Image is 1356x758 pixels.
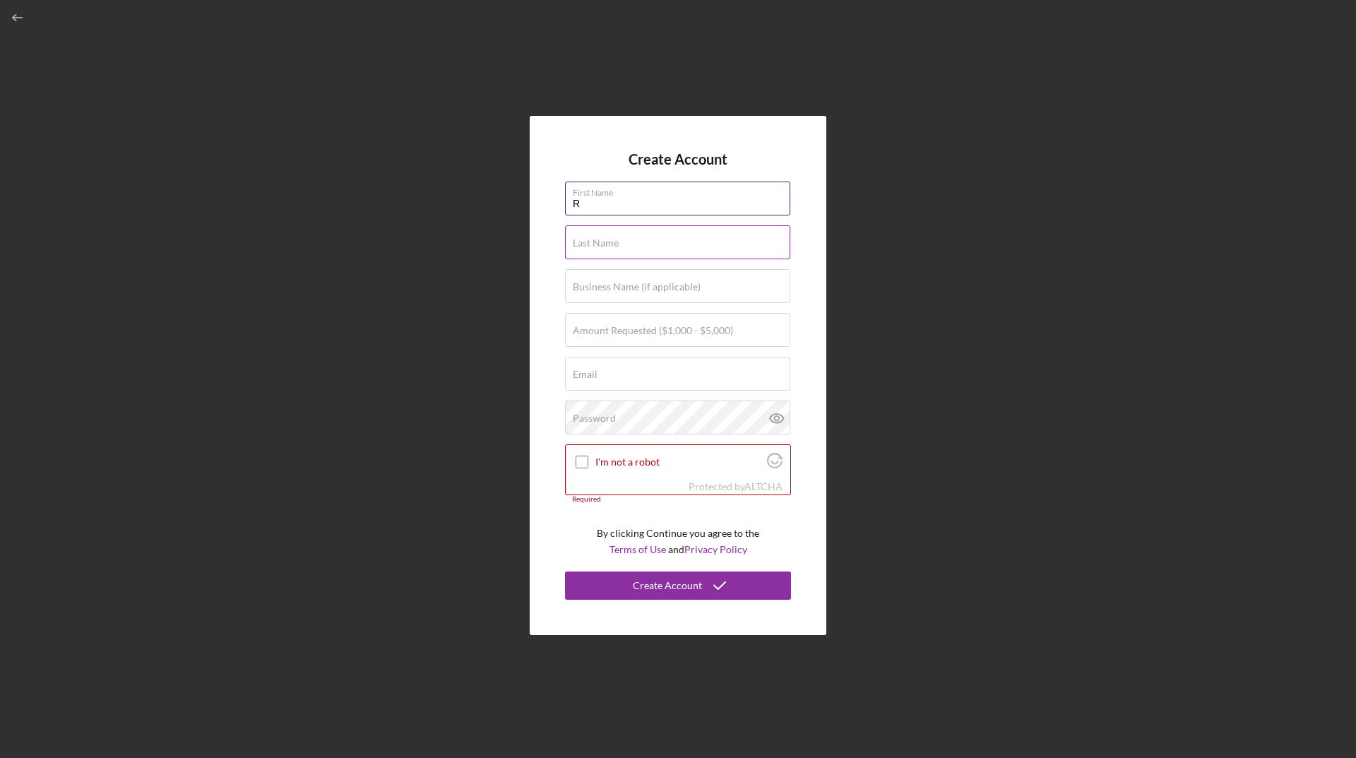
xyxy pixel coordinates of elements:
label: I'm not a robot [595,456,763,468]
label: Email [573,369,597,380]
p: By clicking Continue you agree to the and [597,526,759,557]
a: Visit Altcha.org [767,458,783,470]
h4: Create Account [629,151,727,167]
a: Visit Altcha.org [744,480,783,492]
label: Last Name [573,237,619,249]
label: Password [573,413,616,424]
div: Create Account [633,572,702,600]
a: Terms of Use [609,543,666,555]
label: Business Name (if applicable) [573,281,701,292]
div: Required [565,495,791,504]
label: First Name [573,182,790,198]
div: Protected by [689,481,783,492]
a: Privacy Policy [684,543,747,555]
button: Create Account [565,572,791,600]
label: Amount Requested ($1,000 - $5,000) [573,325,733,336]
